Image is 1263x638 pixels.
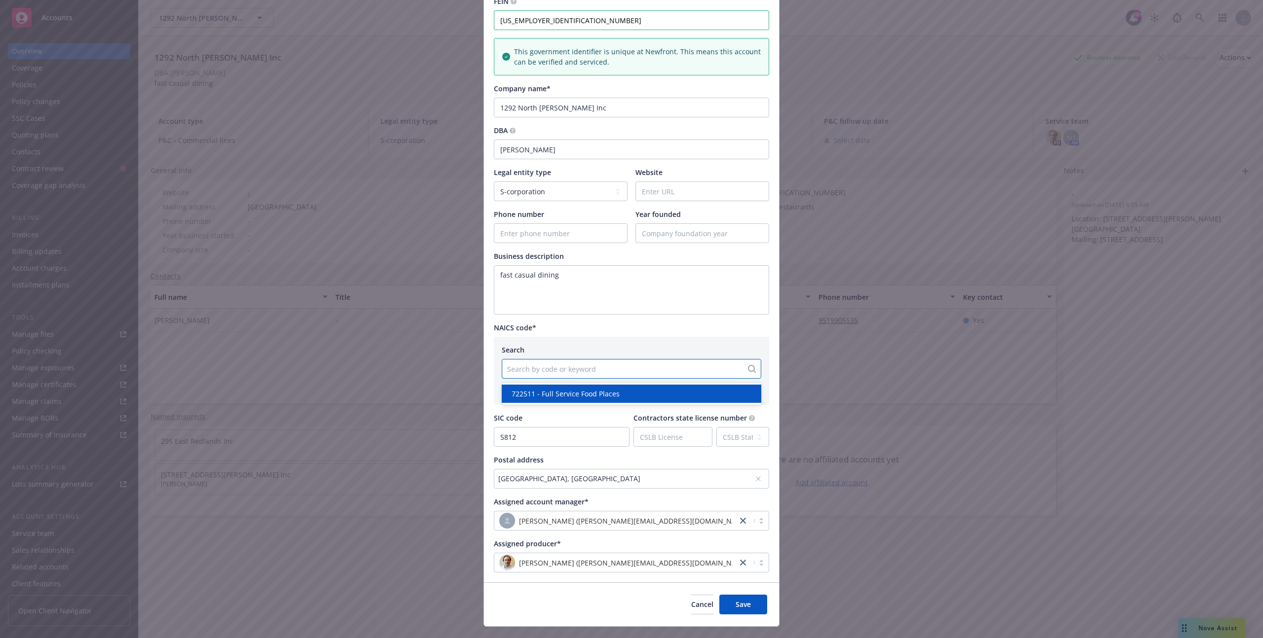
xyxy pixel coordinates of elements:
button: Save [719,595,767,614]
span: [PERSON_NAME] ([PERSON_NAME][EMAIL_ADDRESS][DOMAIN_NAME]) [519,516,751,526]
button: Cancel [691,595,713,614]
span: Assigned account manager* [494,497,589,506]
input: Enter phone number [494,224,627,243]
span: Year founded [635,210,681,219]
input: DBA [494,140,769,159]
div: [GEOGRAPHIC_DATA], [GEOGRAPHIC_DATA] [498,473,755,484]
span: Save [736,600,751,609]
img: photo [499,555,515,570]
span: Business description [494,251,564,261]
button: [GEOGRAPHIC_DATA], [GEOGRAPHIC_DATA] [494,469,769,489]
span: Assigned producer* [494,539,561,548]
span: Cancel [691,600,713,609]
span: This government identifier is unique at Newfront. This means this account can be verified and ser... [514,46,761,67]
span: photo[PERSON_NAME] ([PERSON_NAME][EMAIL_ADDRESS][DOMAIN_NAME]) [499,555,732,570]
span: Postal address [494,455,544,464]
input: Enter URL [636,182,769,201]
span: [PERSON_NAME] ([PERSON_NAME][EMAIL_ADDRESS][DOMAIN_NAME]) [499,513,732,529]
a: close [737,557,749,568]
span: NAICS code* [494,323,536,332]
input: SIC Code [494,427,629,446]
span: Legal entity type [494,168,551,177]
span: Search [502,345,524,354]
a: close [737,515,749,527]
input: Company name [494,98,769,117]
span: Company name* [494,84,551,93]
span: DBA [494,126,508,135]
input: CSLB License [634,427,712,446]
input: Company foundation year [636,224,769,243]
textarea: Enter business description [494,265,769,315]
span: Contractors state license number [633,413,747,423]
span: 722511 - Full Service Food Places [512,389,620,399]
span: Phone number [494,210,544,219]
span: [PERSON_NAME] ([PERSON_NAME][EMAIL_ADDRESS][DOMAIN_NAME]) [519,558,751,568]
input: Federal Employer Identification Number, XX-XXXXXXX [494,10,769,30]
span: SIC code [494,413,522,423]
span: Website [635,168,663,177]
